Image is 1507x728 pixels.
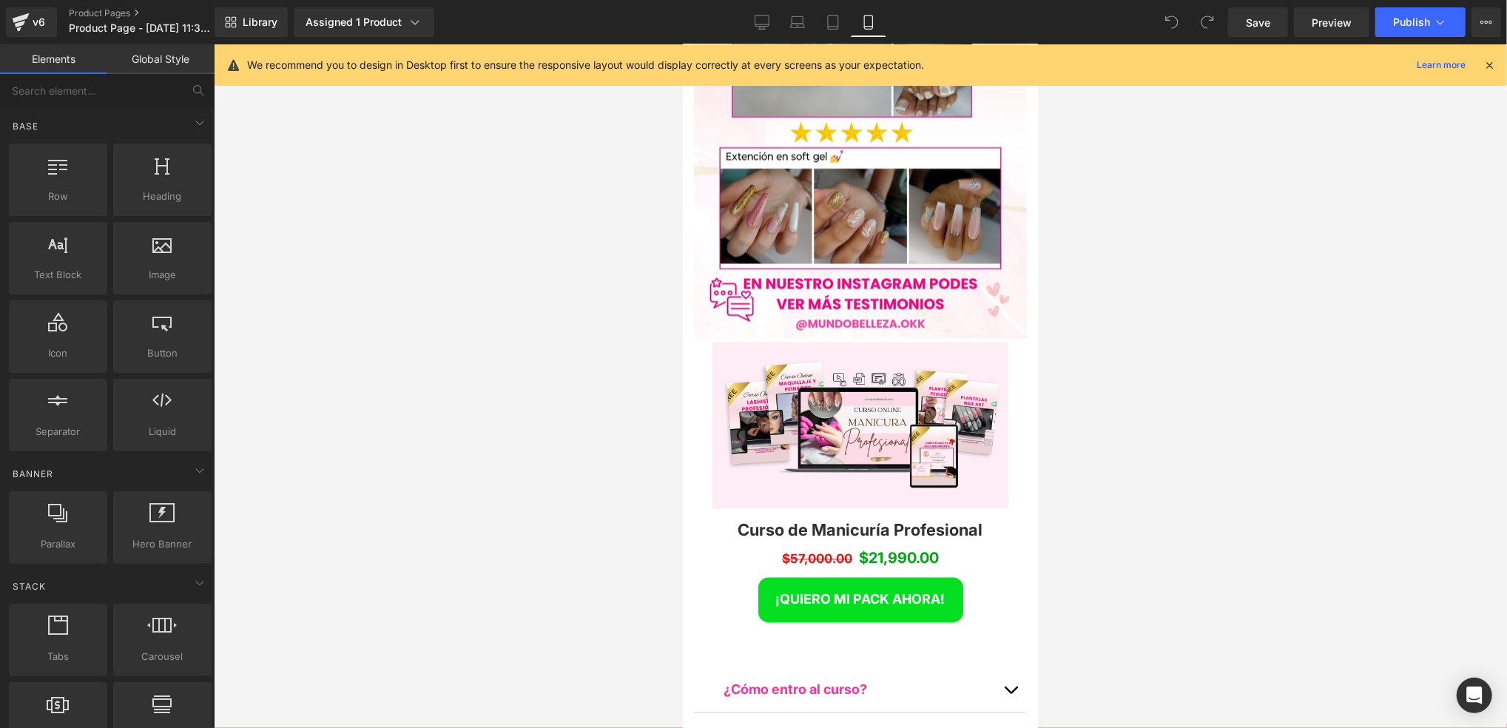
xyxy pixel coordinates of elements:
span: Stack [11,579,47,593]
a: Tablet [815,7,851,37]
div: v6 [30,13,48,32]
a: Preview [1294,7,1369,37]
span: Liquid [118,424,207,439]
a: Mobile [851,7,886,37]
div: Assigned 1 Product [306,15,422,30]
span: Hero Banner [118,536,207,552]
button: ¡QUIERO MI PACK AHORA! [75,533,280,579]
span: Tabs [13,649,103,664]
a: Learn more [1411,56,1471,74]
span: Product Page - [DATE] 11:38:37 [69,22,211,34]
span: Icon [13,346,103,361]
span: Carousel [118,649,207,664]
span: Banner [11,467,55,481]
div: Open Intercom Messenger [1457,678,1492,713]
span: $57,000.00 [99,508,169,522]
button: More [1471,7,1501,37]
span: $21,990.00 [176,502,256,526]
a: v6 [6,7,57,37]
span: Parallax [13,536,103,552]
span: Row [13,189,103,204]
span: ¿Necesito experiencia previa para hacer el curso? [41,682,299,719]
a: Laptop [780,7,815,37]
span: Heading [118,189,207,204]
button: Redo [1193,7,1222,37]
span: Button [118,346,207,361]
span: Preview [1312,15,1352,30]
a: Curso de Manicuría Profesional [55,476,300,496]
span: ¡QUIERO MI PACK AHORA! [93,547,263,563]
span: Library [243,16,277,29]
span: Publish [1393,16,1430,28]
a: Product Pages [69,7,239,19]
span: Base [11,119,40,133]
a: Global Style [107,44,215,74]
span: Separator [13,424,103,439]
span: Text Block [13,267,103,283]
button: Undo [1157,7,1187,37]
a: New Library [215,7,288,37]
a: Desktop [744,7,780,37]
span: Image [118,267,207,283]
span: Save [1246,15,1270,30]
p: We recommend you to design in Desktop first to ensure the responsive layout would display correct... [247,57,924,73]
button: Publish [1375,7,1466,37]
span: ¿Cómo entro al curso? [41,638,184,653]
